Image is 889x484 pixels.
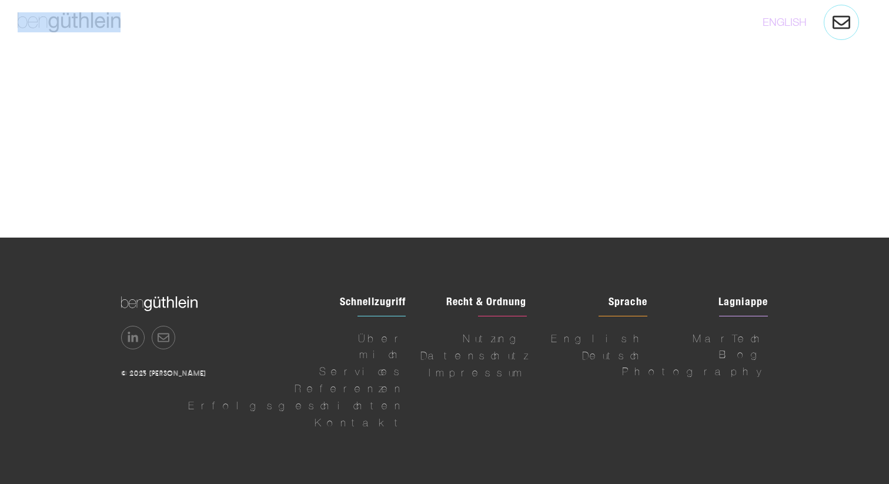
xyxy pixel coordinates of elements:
[671,296,768,307] p: Lagniappe
[429,331,526,346] a: Nutzung
[463,331,527,346] span: Nutzung
[309,296,406,307] p: Schnellzugriff
[429,365,526,380] a: Impressum
[671,331,768,362] a: MarTech Blog
[309,380,406,396] a: Referenzen
[429,348,526,363] a: Datenschutz
[550,331,647,346] a: English
[188,398,406,413] span: Erfolgsgeschichten
[315,415,406,430] span: Kontakt
[763,16,807,28] a: ENGLISH
[622,363,768,379] span: Photography
[309,363,406,379] a: Services
[309,398,406,413] a: Erfolgsgeschichten
[582,348,647,363] span: Deutsch
[671,363,768,379] a: Photography
[429,296,526,307] p: Recht & Ordnung
[295,380,406,396] span: Referenzen
[309,331,406,362] a: Über mich
[121,370,273,376] div: © 2025 [PERSON_NAME]
[429,365,527,380] span: Impressum
[551,331,647,346] span: English
[420,348,527,363] span: Datenschutz
[550,348,647,363] a: Deutsch
[319,363,406,379] span: Services
[550,296,647,307] p: Sprache
[309,415,406,430] a: Kontakt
